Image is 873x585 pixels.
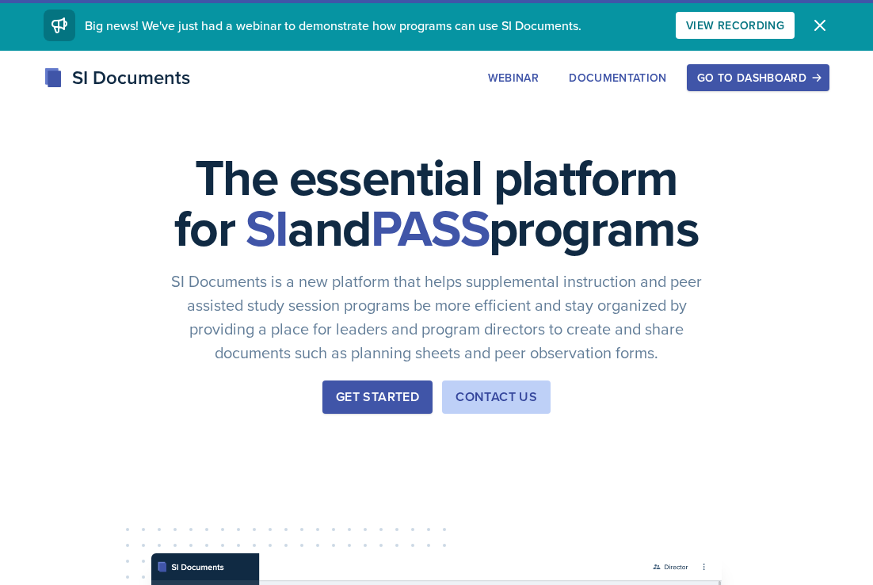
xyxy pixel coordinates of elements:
span: Big news! We've just had a webinar to demonstrate how programs can use SI Documents. [85,17,581,34]
div: SI Documents [44,63,190,92]
button: Webinar [478,64,549,91]
div: Contact Us [456,388,537,407]
button: Contact Us [442,380,551,414]
button: Go to Dashboard [687,64,829,91]
div: Go to Dashboard [697,71,819,84]
button: View Recording [676,12,795,39]
div: Documentation [569,71,667,84]
button: Get Started [322,380,433,414]
button: Documentation [558,64,677,91]
div: View Recording [686,19,784,32]
div: Get Started [336,388,419,407]
div: Webinar [488,71,539,84]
